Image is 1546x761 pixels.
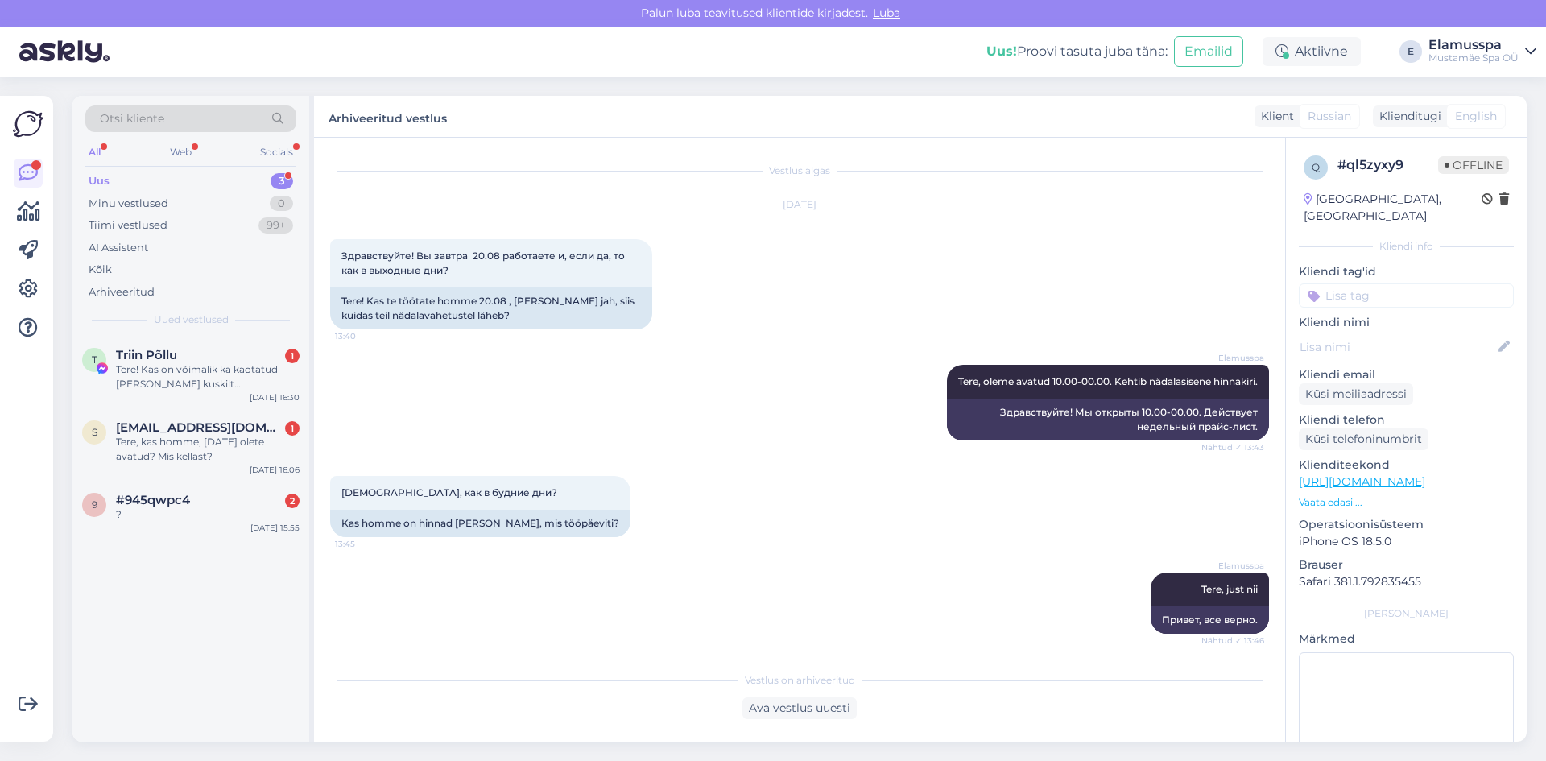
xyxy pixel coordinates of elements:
span: Здравствуйте! Вы завтра 20.08 работаете и, если да, то как в выходные дни? [341,250,627,276]
span: s [92,426,97,438]
b: Uus! [986,43,1017,59]
p: Kliendi nimi [1299,314,1514,331]
span: Tere, just nii [1201,583,1258,595]
div: Proovi tasuta juba täna: [986,42,1168,61]
div: Klienditugi [1373,108,1441,125]
div: Kõik [89,262,112,278]
div: All [85,142,104,163]
span: Russian [1308,108,1351,125]
span: Tere, oleme avatud 10.00-00.00. Kehtib nädalasisene hinnakiri. [958,375,1258,387]
div: E [1399,40,1422,63]
div: AI Assistent [89,240,148,256]
input: Lisa nimi [1300,338,1495,356]
div: Mustamäe Spa OÜ [1428,52,1519,64]
div: Arhiveeritud [89,284,155,300]
div: Tere! Kas te töötate homme 20.08 , [PERSON_NAME] jah, siis kuidas teil nädalavahetustel läheb? [330,287,652,329]
div: Привет, все верно. [1151,606,1269,634]
img: Askly Logo [13,109,43,139]
div: Küsi meiliaadressi [1299,383,1413,405]
div: Aktiivne [1263,37,1361,66]
div: Ava vestlus uuesti [742,697,857,719]
span: 13:45 [335,538,395,550]
div: [DATE] [330,197,1269,212]
p: Brauser [1299,556,1514,573]
div: [DATE] 16:30 [250,391,300,403]
span: q [1312,161,1320,173]
div: 1 [285,421,300,436]
button: Emailid [1174,36,1243,67]
span: Otsi kliente [100,110,164,127]
p: iPhone OS 18.5.0 [1299,533,1514,550]
p: Kliendi tag'id [1299,263,1514,280]
span: Triin Põllu [116,348,177,362]
div: Küsi telefoninumbrit [1299,428,1428,450]
span: Uued vestlused [154,312,229,327]
div: Socials [257,142,296,163]
a: [URL][DOMAIN_NAME] [1299,474,1425,489]
p: Kliendi telefon [1299,412,1514,428]
p: Vaata edasi ... [1299,495,1514,510]
div: 99+ [258,217,293,234]
div: Tiimi vestlused [89,217,167,234]
p: Safari 381.1.792835455 [1299,573,1514,590]
div: Kas homme on hinnad [PERSON_NAME], mis tööpäeviti? [330,510,630,537]
div: [PERSON_NAME] [1299,606,1514,621]
span: Offline [1438,156,1509,174]
p: Märkmed [1299,631,1514,647]
p: Operatsioonisüsteem [1299,516,1514,533]
div: Klient [1255,108,1294,125]
span: Nähtud ✓ 13:46 [1201,635,1264,647]
span: siimkink@gmail.com [116,420,283,435]
div: # ql5zyxy9 [1337,155,1438,175]
label: Arhiveeritud vestlus [329,105,447,127]
span: Nähtud ✓ 13:43 [1201,441,1264,453]
div: [DATE] 15:55 [250,522,300,534]
span: Elamusspa [1204,352,1264,364]
div: Minu vestlused [89,196,168,212]
span: [DEMOGRAPHIC_DATA], как в будние дни? [341,486,557,498]
span: English [1455,108,1497,125]
span: Vestlus on arhiveeritud [745,673,855,688]
div: 3 [271,173,293,189]
div: Tere, kas homme, [DATE] olete avatud? Mis kellast? [116,435,300,464]
div: Tere! Kas on võimalik ka kaotatud [PERSON_NAME] kuskilt [PERSON_NAME]? [PERSON_NAME] unustasin en... [116,362,300,391]
p: Klienditeekond [1299,457,1514,474]
div: Здравствуйте! Мы открыты 10.00-00.00. Действует недельный прайс-лист. [947,399,1269,440]
input: Lisa tag [1299,283,1514,308]
div: [DATE] 16:06 [250,464,300,476]
span: 13:40 [335,330,395,342]
div: Kliendi info [1299,239,1514,254]
a: ElamusspaMustamäe Spa OÜ [1428,39,1536,64]
div: 0 [270,196,293,212]
span: #945qwpc4 [116,493,190,507]
span: Elamusspa [1204,560,1264,572]
div: Uus [89,173,110,189]
span: Luba [868,6,905,20]
div: 1 [285,349,300,363]
div: [GEOGRAPHIC_DATA], [GEOGRAPHIC_DATA] [1304,191,1482,225]
div: Elamusspa [1428,39,1519,52]
div: ? [116,507,300,522]
span: T [92,354,97,366]
div: 2 [285,494,300,508]
div: Web [167,142,195,163]
span: 9 [92,498,97,511]
div: Vestlus algas [330,163,1269,178]
p: Kliendi email [1299,366,1514,383]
